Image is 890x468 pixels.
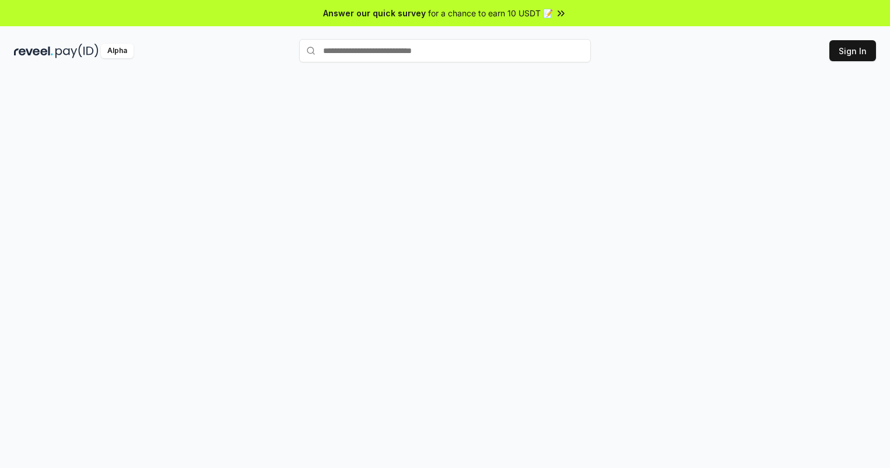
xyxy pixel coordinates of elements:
button: Sign In [829,40,876,61]
img: pay_id [55,44,99,58]
div: Alpha [101,44,134,58]
img: reveel_dark [14,44,53,58]
span: for a chance to earn 10 USDT 📝 [428,7,553,19]
span: Answer our quick survey [323,7,426,19]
